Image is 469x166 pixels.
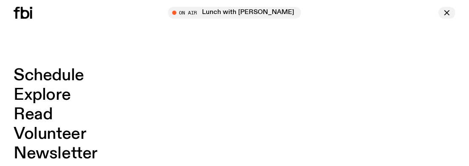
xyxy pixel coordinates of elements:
[14,68,84,84] a: Schedule
[168,7,301,19] button: On AirLunch with [PERSON_NAME]
[14,146,97,162] a: Newsletter
[14,126,86,142] a: Volunteer
[14,107,52,123] a: Read
[14,87,71,103] a: Explore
